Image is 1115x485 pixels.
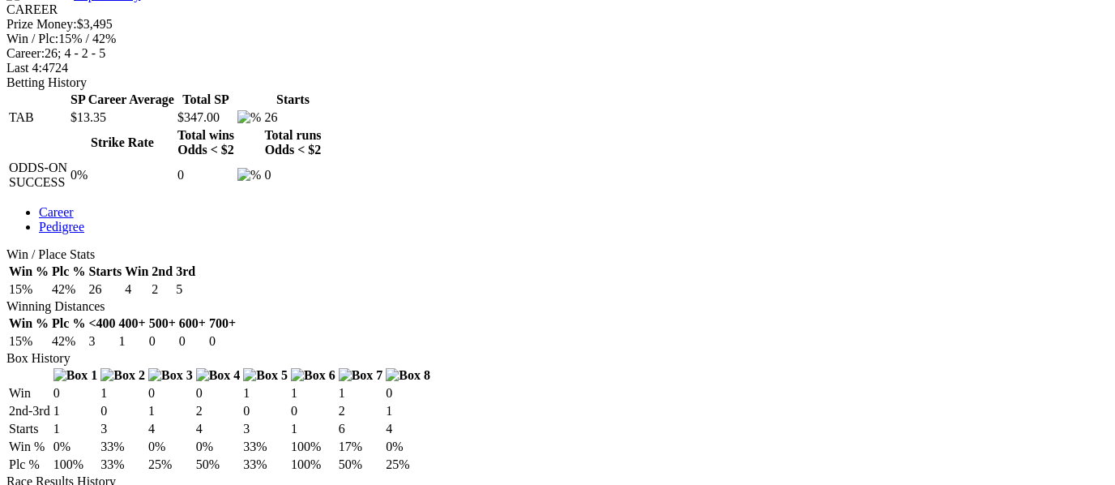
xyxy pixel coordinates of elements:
[177,160,235,191] td: 0
[338,385,384,401] td: 1
[53,421,99,437] td: 1
[6,17,77,31] span: Prize Money:
[51,315,86,332] th: Plc %
[195,457,241,473] td: 50%
[195,403,241,419] td: 2
[88,281,122,298] td: 26
[8,333,49,350] td: 15%
[291,368,335,383] img: Box 6
[208,333,237,350] td: 0
[8,264,49,280] th: Win %
[51,264,86,280] th: Plc %
[6,17,1109,32] div: $3,495
[6,299,1109,314] div: Winning Distances
[100,457,146,473] td: 33%
[8,457,51,473] td: Plc %
[195,385,241,401] td: 0
[147,403,194,419] td: 1
[151,264,173,280] th: 2nd
[178,315,207,332] th: 600+
[6,32,1109,46] div: 15% / 42%
[53,457,99,473] td: 100%
[70,160,175,191] td: 0%
[124,264,149,280] th: Win
[290,439,336,455] td: 100%
[195,439,241,455] td: 0%
[242,421,288,437] td: 3
[8,385,51,401] td: Win
[338,457,384,473] td: 50%
[177,127,235,158] th: Total wins Odds < $2
[263,160,322,191] td: 0
[53,439,99,455] td: 0%
[70,92,175,108] th: SP Career Average
[339,368,383,383] img: Box 7
[100,439,146,455] td: 33%
[6,75,1109,90] div: Betting History
[385,439,431,455] td: 0%
[124,281,149,298] td: 4
[242,385,288,401] td: 1
[118,315,147,332] th: 400+
[385,385,431,401] td: 0
[39,220,84,234] a: Pedigree
[6,351,1109,366] div: Box History
[6,46,1109,61] div: 26; 4 - 2 - 5
[6,61,42,75] span: Last 4:
[338,403,384,419] td: 2
[290,385,336,401] td: 1
[195,421,241,437] td: 4
[8,281,49,298] td: 15%
[243,368,288,383] img: Box 5
[208,315,237,332] th: 700+
[8,439,51,455] td: Win %
[175,281,196,298] td: 5
[242,457,288,473] td: 33%
[8,160,68,191] td: ODDS-ON SUCCESS
[51,333,86,350] td: 42%
[177,109,235,126] td: $347.00
[237,110,261,125] img: %
[118,333,147,350] td: 1
[100,403,146,419] td: 0
[385,457,431,473] td: 25%
[53,385,99,401] td: 0
[8,109,68,126] td: TAB
[151,281,173,298] td: 2
[53,403,99,419] td: 1
[386,368,430,383] img: Box 8
[8,421,51,437] td: Starts
[53,368,98,383] img: Box 1
[290,457,336,473] td: 100%
[147,421,194,437] td: 4
[6,2,1109,17] div: CAREER
[177,92,235,108] th: Total SP
[147,385,194,401] td: 0
[88,264,122,280] th: Starts
[237,168,261,182] img: %
[6,32,58,45] span: Win / Plc:
[70,127,175,158] th: Strike Rate
[100,385,146,401] td: 1
[148,333,177,350] td: 0
[6,61,1109,75] div: 4724
[51,281,86,298] td: 42%
[242,439,288,455] td: 33%
[196,368,241,383] img: Box 4
[290,403,336,419] td: 0
[148,315,177,332] th: 500+
[8,315,49,332] th: Win %
[6,247,1109,262] div: Win / Place Stats
[100,421,146,437] td: 3
[100,368,145,383] img: Box 2
[148,368,193,383] img: Box 3
[263,109,322,126] td: 26
[290,421,336,437] td: 1
[385,403,431,419] td: 1
[385,421,431,437] td: 4
[88,333,116,350] td: 3
[8,403,51,419] td: 2nd-3rd
[338,439,384,455] td: 17%
[39,205,74,219] a: Career
[263,127,322,158] th: Total runs Odds < $2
